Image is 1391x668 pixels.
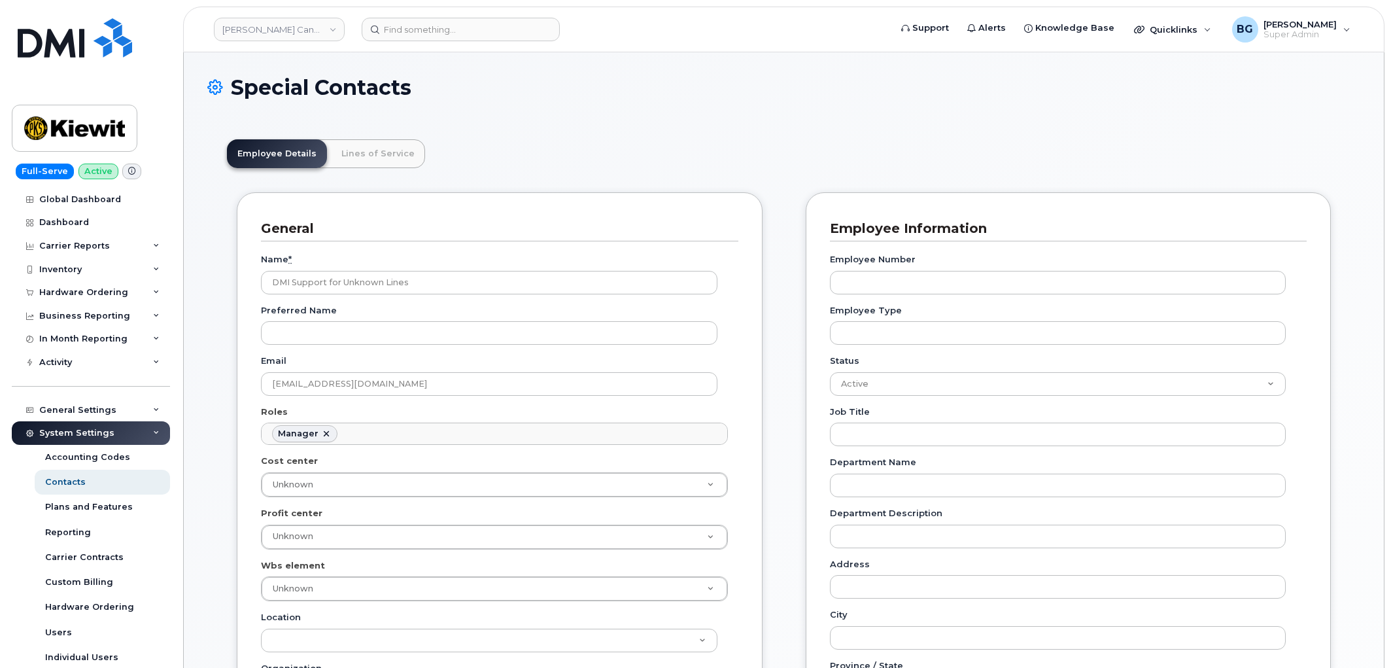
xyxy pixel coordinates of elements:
a: Unknown [262,473,727,497]
label: Name [261,253,292,266]
label: Status [830,355,859,367]
label: Employee Number [830,253,916,266]
label: City [830,608,848,621]
a: Unknown [262,577,727,601]
label: Department Description [830,507,942,519]
label: Employee Type [830,304,902,317]
a: Lines of Service [331,139,425,168]
h3: Employee Information [830,220,1297,237]
span: Unknown [273,480,313,489]
label: Preferred Name [261,304,337,317]
label: Cost center [261,455,318,467]
div: Manager [278,429,318,439]
label: Profit center [261,507,322,519]
h3: General [261,220,729,237]
label: Wbs element [261,559,325,572]
label: Address [830,558,870,571]
abbr: required [288,254,292,264]
a: Unknown [262,525,727,549]
label: Job Title [830,406,870,418]
span: Unknown [273,584,313,593]
label: Roles [261,406,288,418]
a: Employee Details [227,139,327,168]
label: Email [261,355,286,367]
label: Location [261,611,301,624]
h1: Special Contacts [207,76,1360,99]
span: Unknown [273,531,313,541]
label: Department Name [830,456,916,468]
